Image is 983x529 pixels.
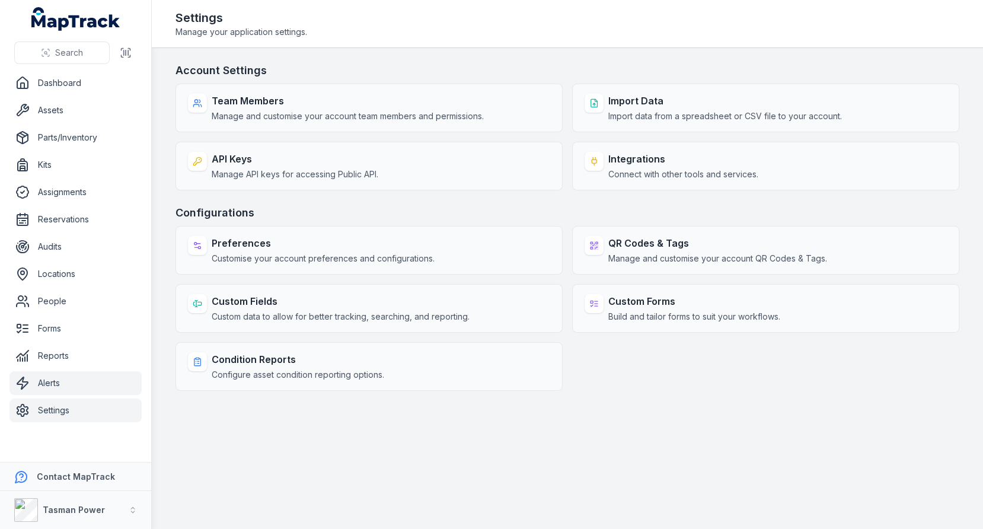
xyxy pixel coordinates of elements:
a: Dashboard [9,71,142,95]
a: Kits [9,153,142,177]
strong: Custom Fields [212,294,470,308]
span: Manage your application settings. [175,26,307,38]
strong: QR Codes & Tags [608,236,827,250]
a: Custom FormsBuild and tailor forms to suit your workflows. [572,284,959,333]
strong: Integrations [608,152,758,166]
a: Locations [9,262,142,286]
span: Manage and customise your account QR Codes & Tags. [608,253,827,264]
span: Manage and customise your account team members and permissions. [212,110,484,122]
a: Settings [9,399,142,422]
a: Import DataImport data from a spreadsheet or CSV file to your account. [572,84,959,132]
a: Alerts [9,371,142,395]
span: Manage API keys for accessing Public API. [212,168,378,180]
a: Forms [9,317,142,340]
span: Build and tailor forms to suit your workflows. [608,311,780,323]
span: Search [55,47,83,59]
span: Connect with other tools and services. [608,168,758,180]
strong: API Keys [212,152,378,166]
strong: Team Members [212,94,484,108]
h3: Account Settings [175,62,959,79]
a: Reservations [9,208,142,231]
h3: Configurations [175,205,959,221]
a: Assignments [9,180,142,204]
button: Search [14,42,110,64]
a: People [9,289,142,313]
a: IntegrationsConnect with other tools and services. [572,142,959,190]
span: Custom data to allow for better tracking, searching, and reporting. [212,311,470,323]
strong: Condition Reports [212,352,384,367]
a: Audits [9,235,142,259]
strong: Contact MapTrack [37,471,115,482]
a: Condition ReportsConfigure asset condition reporting options. [175,342,563,391]
a: API KeysManage API keys for accessing Public API. [175,142,563,190]
a: QR Codes & TagsManage and customise your account QR Codes & Tags. [572,226,959,275]
a: Team MembersManage and customise your account team members and permissions. [175,84,563,132]
strong: Import Data [608,94,842,108]
a: MapTrack [31,7,120,31]
strong: Tasman Power [43,505,105,515]
span: Customise your account preferences and configurations. [212,253,435,264]
span: Configure asset condition reporting options. [212,369,384,381]
a: Custom FieldsCustom data to allow for better tracking, searching, and reporting. [175,284,563,333]
a: Reports [9,344,142,368]
a: PreferencesCustomise your account preferences and configurations. [175,226,563,275]
a: Assets [9,98,142,122]
span: Import data from a spreadsheet or CSV file to your account. [608,110,842,122]
a: Parts/Inventory [9,126,142,149]
strong: Preferences [212,236,435,250]
strong: Custom Forms [608,294,780,308]
h2: Settings [175,9,307,26]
